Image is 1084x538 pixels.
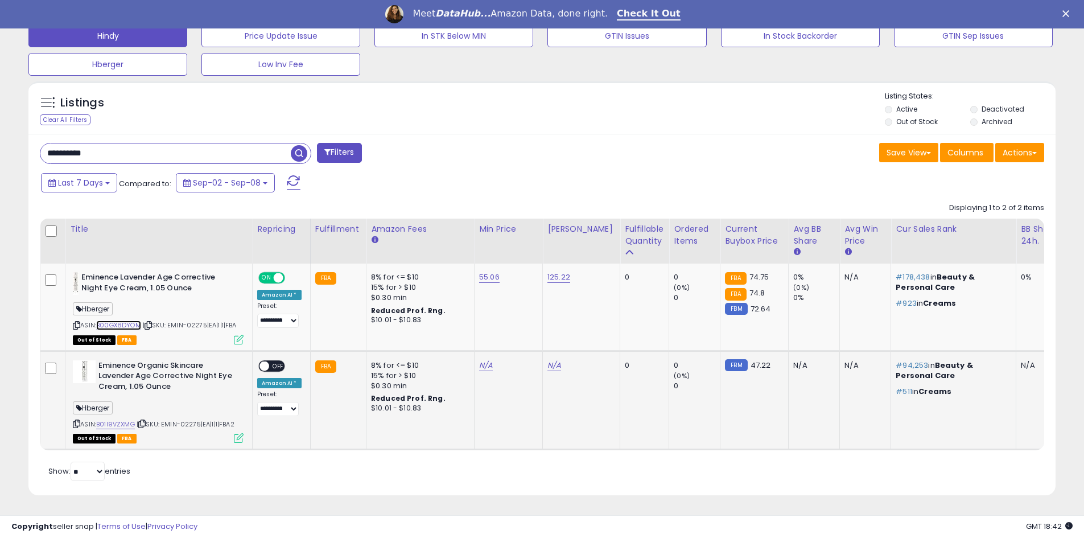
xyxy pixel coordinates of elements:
div: Cur Sales Rank [896,223,1011,235]
a: Check It Out [617,8,681,20]
div: $10.01 - $10.83 [371,404,465,413]
span: Sep-02 - Sep-08 [193,177,261,188]
button: GTIN Sep Issues [894,24,1053,47]
div: 0 [674,272,720,282]
small: FBA [315,272,336,285]
div: 0 [674,360,720,371]
span: Hberger [73,302,113,315]
button: Last 7 Days [41,173,117,192]
img: 31C3GRe1+iL._SL40_.jpg [73,272,79,295]
button: In STK Below MIN [374,24,533,47]
label: Active [896,104,917,114]
div: Clear All Filters [40,114,90,125]
div: N/A [793,360,831,371]
button: Actions [995,143,1044,162]
div: Ordered Items [674,223,715,247]
button: Sep-02 - Sep-08 [176,173,275,192]
div: 8% for <= $10 [371,360,465,371]
span: FBA [117,335,137,345]
div: $0.30 min [371,381,465,391]
span: Last 7 Days [58,177,103,188]
div: Fulfillment [315,223,361,235]
button: Filters [317,143,361,163]
p: in [896,360,1007,381]
span: Beauty & Personal Care [896,272,975,293]
div: 0% [1021,272,1058,282]
span: 47.22 [751,360,771,371]
div: Repricing [257,223,306,235]
span: 2025-09-16 18:42 GMT [1026,521,1073,532]
b: Reduced Prof. Rng. [371,393,446,403]
div: 0 [674,381,720,391]
span: Creams [918,386,951,397]
span: Beauty & Personal Care [896,360,973,381]
button: In Stock Backorder [721,24,880,47]
a: N/A [479,360,493,371]
span: All listings that are currently out of stock and unavailable for purchase on Amazon [73,335,116,345]
label: Deactivated [982,104,1024,114]
div: Amazon AI * [257,378,302,388]
small: (0%) [674,283,690,292]
label: Archived [982,117,1012,126]
span: Compared to: [119,178,171,189]
i: DataHub... [435,8,491,19]
div: [PERSON_NAME] [547,223,615,235]
div: Preset: [257,391,302,416]
span: ON [259,273,274,283]
span: All listings that are currently out of stock and unavailable for purchase on Amazon [73,434,116,443]
button: Hindy [28,24,187,47]
div: Title [70,223,248,235]
div: Fulfillable Quantity [625,223,664,247]
small: FBA [315,360,336,373]
div: Amazon Fees [371,223,469,235]
div: N/A [1021,360,1058,371]
small: FBA [725,272,746,285]
p: in [896,387,1007,397]
button: GTIN Issues [547,24,706,47]
button: Price Update Issue [201,24,360,47]
div: ASIN: [73,272,244,343]
b: Eminence Organic Skincare Lavender Age Corrective Night Eye Cream, 1.05 Ounce [98,360,237,395]
a: Privacy Policy [147,521,197,532]
div: Avg Win Price [844,223,886,247]
span: Show: entries [48,466,130,477]
small: (0%) [793,283,809,292]
div: seller snap | | [11,521,197,532]
small: Avg Win Price. [844,247,851,257]
label: Out of Stock [896,117,938,126]
a: N/A [547,360,561,371]
b: Reduced Prof. Rng. [371,306,446,315]
span: OFF [269,361,287,371]
a: Terms of Use [97,521,146,532]
span: | SKU: EMIN-02275|EA|1|1|FBA2 [137,420,234,429]
button: Hberger [28,53,187,76]
div: Current Buybox Price [725,223,784,247]
div: 0 [674,293,720,303]
b: Eminence Lavender Age Corrective Night Eye Cream, 1.05 Ounce [81,272,220,296]
span: Creams [923,298,956,309]
a: 55.06 [479,272,500,283]
a: 125.22 [547,272,570,283]
div: BB Share 24h. [1021,223,1062,247]
div: Amazon AI * [257,290,302,300]
div: Meet Amazon Data, done right. [413,8,608,19]
div: 8% for <= $10 [371,272,465,282]
span: #511 [896,386,912,397]
span: FBA [117,434,137,443]
a: B00GX8DYOM [96,321,141,330]
span: 74.75 [749,272,769,282]
div: Avg BB Share [793,223,835,247]
span: #94,253 [896,360,928,371]
div: N/A [844,360,882,371]
div: Displaying 1 to 2 of 2 items [949,203,1044,213]
p: Listing States: [885,91,1056,102]
img: Profile image for Georgie [385,5,403,23]
div: 15% for > $10 [371,282,465,293]
small: (0%) [674,371,690,380]
span: #923 [896,298,917,309]
div: Close [1062,10,1074,17]
small: Avg BB Share. [793,247,800,257]
div: $0.30 min [371,293,465,303]
span: 74.8 [749,288,765,298]
button: Low Inv Fee [201,53,360,76]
